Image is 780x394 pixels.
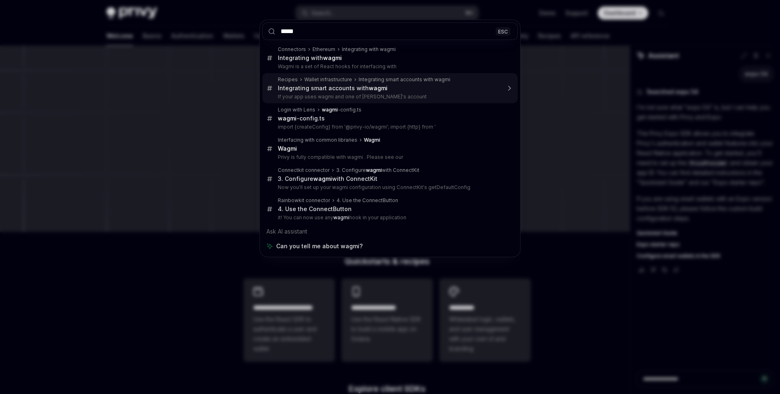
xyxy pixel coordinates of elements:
div: Integrating smart accounts with wagmi [359,76,450,83]
div: Ethereum [312,46,335,53]
span: Can you tell me about wagmi? [276,242,363,250]
div: Recipes [278,76,298,83]
div: -config.ts [322,107,361,113]
div: 3. Configure with ConnectKit [336,167,419,174]
div: Rainbowkit connector [278,197,330,204]
b: wagmi [333,214,349,220]
div: Connectors [278,46,306,53]
div: Integrating with wagmi [342,46,396,53]
b: wagmi [369,85,388,91]
div: 3. Configure with ConnectKit [278,175,377,183]
div: Wallet infrastructure [304,76,352,83]
b: wagmi [366,167,382,173]
div: Integrating smart accounts with [278,85,388,92]
b: Wagmi [364,137,380,143]
p: Now you'll set up your wagmi configuration using ConnectKit's getDefaultConfig [278,184,501,191]
div: Login with Lens [278,107,315,113]
div: 4. Use the ConnectButton [337,197,398,204]
div: Integrating with [278,54,342,62]
p: If your app uses wagmi and one of [PERSON_NAME]'s account [278,93,501,100]
div: Ask AI assistant [262,224,518,239]
b: Wagmi [278,145,297,152]
p: Privy is fully compatible with wagmi . Please see our [278,154,501,160]
p: Wagmi is a set of React hooks for interfacing with [278,63,501,70]
b: wagmi [313,175,332,182]
b: wagmi [323,54,342,61]
b: wagmi [322,107,338,113]
div: -config.ts [278,115,325,122]
div: ESC [496,27,510,36]
div: 4. Use the ConnectButton [278,205,352,213]
b: wagmi [278,115,297,122]
div: Interfacing with common libraries [278,137,357,143]
p: it! You can now use any hook in your application [278,214,501,221]
div: Connectkit connector [278,167,330,174]
p: import {createConfig} from '@privy-io/wagmi'; import {http} from ' [278,124,501,130]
